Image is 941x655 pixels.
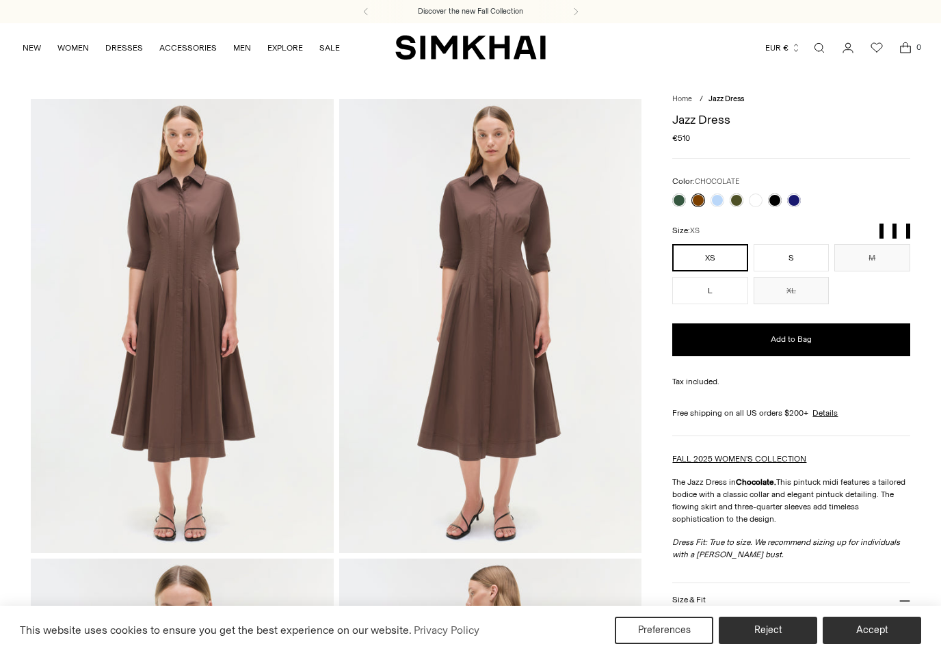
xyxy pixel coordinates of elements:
a: Open search modal [806,34,833,62]
a: Go to the account page [834,34,862,62]
a: Open cart modal [892,34,919,62]
span: Jazz Dress [708,94,744,103]
em: Dress Fit: True to size. [672,537,900,559]
span: CHOCOLATE [695,177,739,186]
span: We recommend sizing up for individuals with a [PERSON_NAME] bust. [672,537,900,559]
button: Size & Fit [672,583,910,618]
div: / [700,94,703,105]
a: SALE [319,33,340,63]
button: EUR € [765,33,801,63]
a: WOMEN [57,33,89,63]
h3: Size & Fit [672,596,705,604]
a: Wishlist [863,34,890,62]
a: NEW [23,33,41,63]
span: €510 [672,132,690,144]
a: SIMKHAI [395,34,546,61]
label: Color: [672,175,739,188]
p: The Jazz Dress in This pintuck midi features a tailored bodice with a classic collar and elegant ... [672,476,910,525]
button: M [834,244,910,271]
h1: Jazz Dress [672,113,910,126]
a: ACCESSORIES [159,33,217,63]
span: Add to Bag [771,334,812,345]
div: Free shipping on all US orders $200+ [672,407,910,419]
img: Jazz Dress [31,99,333,552]
a: Privacy Policy (opens in a new tab) [412,620,481,641]
a: MEN [233,33,251,63]
a: Discover the new Fall Collection [418,6,523,17]
strong: Chocolate. [736,477,776,487]
span: XS [690,226,700,235]
img: Jazz Dress [339,99,641,552]
a: EXPLORE [267,33,303,63]
button: Accept [823,617,921,644]
button: XL [754,277,829,304]
a: FALL 2025 WOMEN'S COLLECTION [672,454,806,464]
a: Home [672,94,692,103]
button: S [754,244,829,271]
button: Add to Bag [672,323,910,356]
a: Details [812,407,838,419]
label: Size: [672,224,700,237]
nav: breadcrumbs [672,94,910,105]
div: Tax included. [672,375,910,388]
button: Reject [719,617,817,644]
span: 0 [912,41,925,53]
button: L [672,277,747,304]
a: DRESSES [105,33,143,63]
button: Preferences [615,617,713,644]
button: XS [672,244,747,271]
span: This website uses cookies to ensure you get the best experience on our website. [20,624,412,637]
